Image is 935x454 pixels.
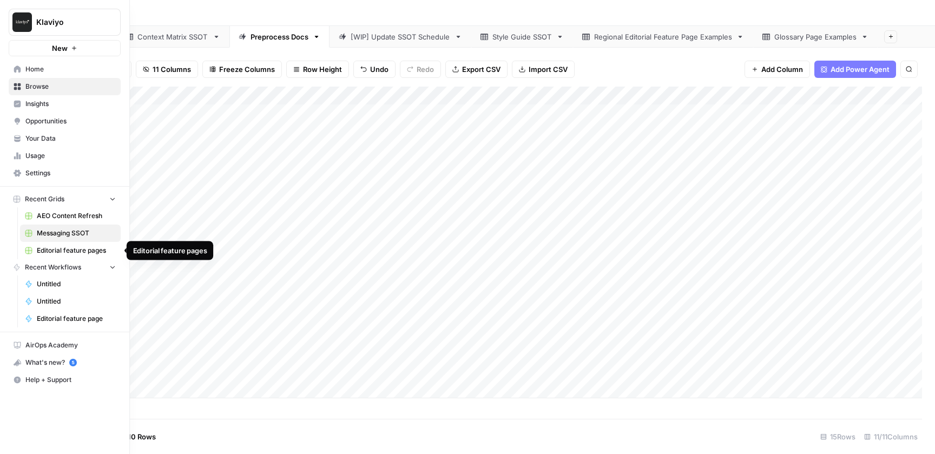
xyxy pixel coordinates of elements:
[25,168,116,178] span: Settings
[25,194,64,204] span: Recent Grids
[860,428,922,445] div: 11/11 Columns
[9,147,121,165] a: Usage
[25,64,116,74] span: Home
[25,99,116,109] span: Insights
[52,43,68,54] span: New
[9,40,121,56] button: New
[20,207,121,225] a: AEO Content Refresh
[20,310,121,327] a: Editorial feature page
[137,31,208,42] div: Context Matrix SSOT
[9,354,121,371] button: What's new? 5
[831,64,890,75] span: Add Power Agent
[9,9,121,36] button: Workspace: Klaviyo
[202,61,282,78] button: Freeze Columns
[153,64,191,75] span: 11 Columns
[370,64,389,75] span: Undo
[136,61,198,78] button: 11 Columns
[9,371,121,389] button: Help + Support
[37,297,116,306] span: Untitled
[20,225,121,242] a: Messaging SSOT
[9,78,121,95] a: Browse
[20,242,121,259] a: Editorial feature pages
[25,82,116,91] span: Browse
[25,134,116,143] span: Your Data
[9,165,121,182] a: Settings
[37,246,116,255] span: Editorial feature pages
[25,262,81,272] span: Recent Workflows
[286,61,349,78] button: Row Height
[816,428,860,445] div: 15 Rows
[37,314,116,324] span: Editorial feature page
[219,64,275,75] span: Freeze Columns
[353,61,396,78] button: Undo
[774,31,857,42] div: Glossary Page Examples
[512,61,575,78] button: Import CSV
[594,31,732,42] div: Regional Editorial Feature Page Examples
[761,64,803,75] span: Add Column
[37,211,116,221] span: AEO Content Refresh
[9,95,121,113] a: Insights
[116,26,229,48] a: Context Matrix SSOT
[25,340,116,350] span: AirOps Academy
[445,61,508,78] button: Export CSV
[814,61,896,78] button: Add Power Agent
[229,26,330,48] a: Preprocess Docs
[20,293,121,310] a: Untitled
[9,191,121,207] button: Recent Grids
[471,26,573,48] a: Style Guide SSOT
[25,151,116,161] span: Usage
[36,17,102,28] span: Klaviyo
[9,130,121,147] a: Your Data
[25,375,116,385] span: Help + Support
[417,64,434,75] span: Redo
[330,26,471,48] a: [WIP] Update SSOT Schedule
[400,61,441,78] button: Redo
[753,26,878,48] a: Glossary Page Examples
[462,64,501,75] span: Export CSV
[9,113,121,130] a: Opportunities
[25,116,116,126] span: Opportunities
[113,431,156,442] span: Add 10 Rows
[9,354,120,371] div: What's new?
[745,61,810,78] button: Add Column
[71,360,74,365] text: 5
[9,337,121,354] a: AirOps Academy
[303,64,342,75] span: Row Height
[37,279,116,289] span: Untitled
[12,12,32,32] img: Klaviyo Logo
[9,259,121,275] button: Recent Workflows
[492,31,552,42] div: Style Guide SSOT
[351,31,450,42] div: [WIP] Update SSOT Schedule
[20,275,121,293] a: Untitled
[573,26,753,48] a: Regional Editorial Feature Page Examples
[69,359,77,366] a: 5
[529,64,568,75] span: Import CSV
[9,61,121,78] a: Home
[251,31,308,42] div: Preprocess Docs
[37,228,116,238] span: Messaging SSOT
